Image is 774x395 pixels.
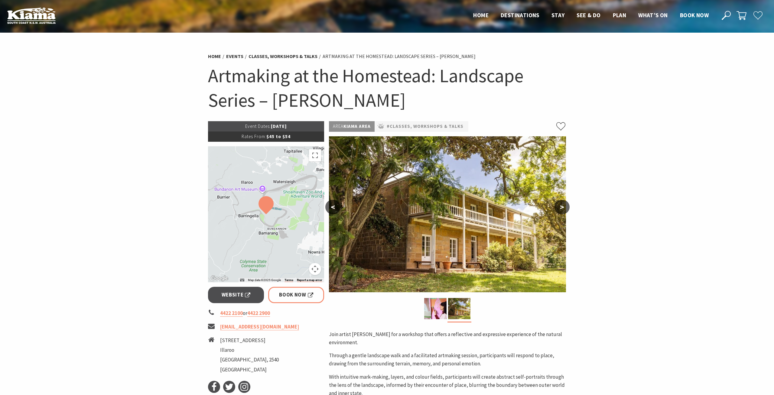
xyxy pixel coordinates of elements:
span: Plan [613,11,626,19]
button: Map camera controls [309,263,321,275]
a: Report a map error [297,278,322,282]
li: or [208,309,324,317]
p: Through a gentle landscape walk and a facilitated artmaking session, participants will respond to... [329,351,566,368]
span: What’s On [638,11,668,19]
h1: Artmaking at the Homestead: Landscape Series – [PERSON_NAME] [208,63,566,112]
nav: Main Menu [467,11,715,21]
a: Home [208,53,221,60]
li: Artmaking at the Homestead: Landscape Series – [PERSON_NAME] [323,53,476,60]
img: A historic sandstone two storey Homestead photographed from the exterior with fig tree in foreground [448,298,470,319]
span: Book Now [279,291,313,299]
span: Stay [551,11,565,19]
li: Illaroo [220,346,279,354]
a: #Classes, Workshops & Talks [387,123,463,130]
li: [STREET_ADDRESS] [220,336,279,345]
a: Events [226,53,243,60]
img: Artist holds paint brush whilst standing with several artworks behind her [424,298,447,319]
a: Terms (opens in new tab) [285,278,293,282]
p: Kiama Area [329,121,375,132]
img: A historic sandstone two storey Homestead photographed from the exterior with fig tree in foreground [329,136,566,292]
span: Rates From: [242,134,266,139]
span: Website [222,291,251,299]
button: > [554,200,570,214]
p: Join artist [PERSON_NAME] for a workshop that offers a reflective and expressive experience of th... [329,330,566,347]
button: < [325,200,340,214]
button: Toggle fullscreen view [309,149,321,161]
a: Open this area in Google Maps (opens a new window) [210,274,229,282]
p: $45 to $54 [208,131,324,142]
button: Keyboard shortcuts [240,278,244,282]
p: [DATE] [208,121,324,131]
span: Book now [680,11,709,19]
span: Event Dates: [245,123,271,129]
img: Kiama Logo [7,7,56,24]
span: Map data ©2025 Google [248,278,281,282]
li: [GEOGRAPHIC_DATA], 2540 [220,356,279,364]
a: Classes, Workshops & Talks [249,53,317,60]
a: 4422 2100 [220,310,243,317]
a: Book Now [268,287,324,303]
span: Destinations [501,11,539,19]
img: Google [210,274,229,282]
a: Website [208,287,264,303]
li: [GEOGRAPHIC_DATA] [220,366,279,374]
a: 4422 2900 [247,310,270,317]
span: See & Do [577,11,600,19]
a: [EMAIL_ADDRESS][DOMAIN_NAME] [220,323,299,330]
span: Home [473,11,489,19]
span: Area [333,123,343,129]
